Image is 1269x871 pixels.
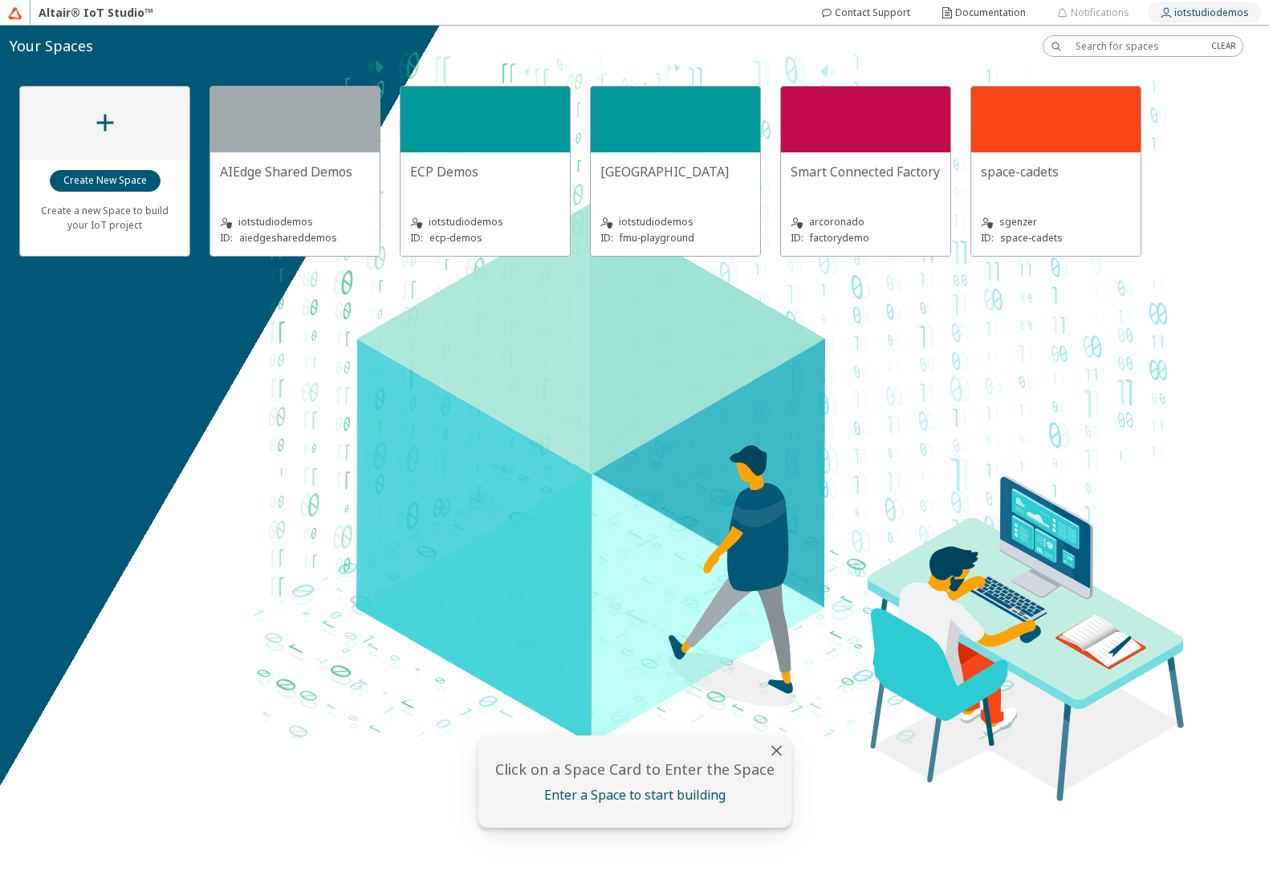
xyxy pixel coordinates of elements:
[429,231,482,245] p: ecp-demos
[981,214,1131,230] unity-typography: sgenzer
[791,231,803,245] p: ID:
[810,231,869,245] p: factorydemo
[791,214,941,230] unity-typography: arcoronado
[600,231,613,245] p: ID:
[410,231,423,245] p: ID:
[981,231,994,245] p: ID:
[410,162,560,181] unity-typography: ECP Demos
[600,214,750,230] unity-typography: iotstudiodemos
[220,231,233,245] p: ID:
[600,162,750,181] unity-typography: [GEOGRAPHIC_DATA]
[981,162,1131,181] unity-typography: space-cadets
[620,231,694,245] p: fmu-playground
[220,162,370,181] unity-typography: AIEdge Shared Demos
[1000,231,1063,245] p: space-cadets
[239,231,337,245] p: aiedgeshareddemos
[487,759,782,780] unity-typography: Click on a Space Card to Enter the Space
[30,192,180,241] unity-typography: Create a new Space to build your IoT project
[220,214,370,230] unity-typography: iotstudiodemos
[487,785,782,804] unity-typography: Enter a Space to start building
[791,162,941,181] unity-typography: Smart Connected Factory
[410,214,560,230] unity-typography: iotstudiodemos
